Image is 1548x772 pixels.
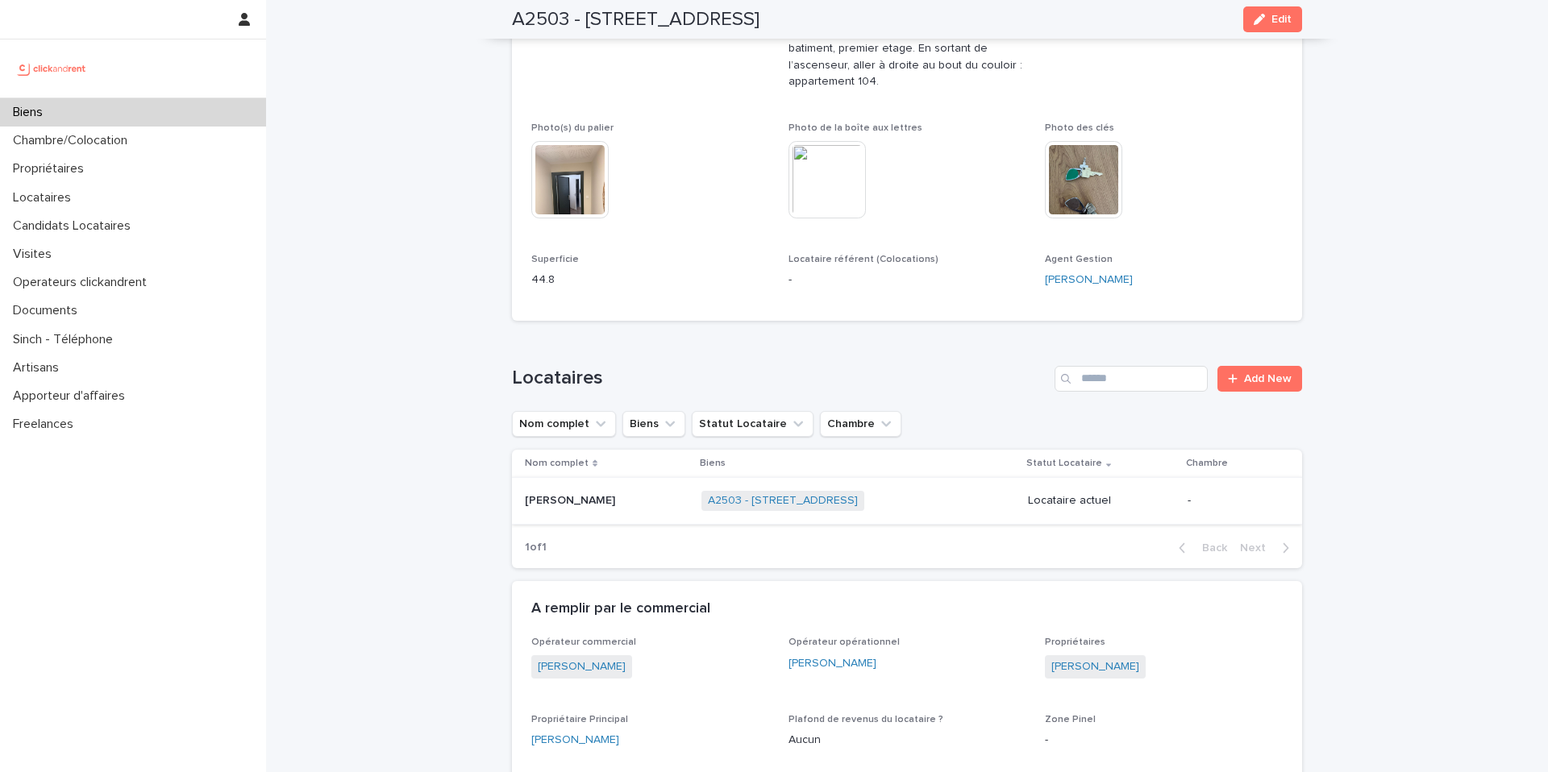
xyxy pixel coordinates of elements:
[1188,494,1276,508] p: -
[1051,658,1139,675] a: [PERSON_NAME]
[789,655,876,672] a: [PERSON_NAME]
[6,360,72,376] p: Artisans
[6,190,84,205] p: Locataires
[6,303,90,318] p: Documents
[1045,123,1114,133] span: Photo des clés
[1055,366,1208,392] input: Search
[1192,542,1227,554] span: Back
[13,52,91,85] img: UCB0brd3T0yccxBKYDjQ
[1045,715,1096,724] span: Zone Pinel
[1271,14,1292,25] span: Edit
[789,272,1026,288] p: -
[1234,541,1302,555] button: Next
[531,732,619,749] a: [PERSON_NAME]
[622,411,685,437] button: Biens
[1028,494,1175,508] p: Locataire actuel
[525,454,589,472] p: Nom complet
[789,255,938,264] span: Locataire référent (Colocations)
[6,247,64,262] p: Visites
[512,367,1048,390] h1: Locataires
[6,275,160,290] p: Operateurs clickandrent
[1243,6,1302,32] button: Edit
[531,715,628,724] span: Propriétaire Principal
[1045,255,1113,264] span: Agent Gestion
[6,133,140,148] p: Chambre/Colocation
[1217,366,1302,392] a: Add New
[531,123,614,133] span: Photo(s) du palier
[6,161,97,176] p: Propriétaires
[6,218,144,234] p: Candidats Locataires
[692,411,814,437] button: Statut Locataire
[512,528,560,567] p: 1 of 1
[512,8,759,31] h2: A2503 - [STREET_ADDRESS]
[6,388,138,404] p: Apporteur d'affaires
[531,600,710,618] h2: A remplir par le commercial
[700,454,726,472] p: Biens
[531,637,636,647] span: Opérateur commercial
[708,494,858,508] a: A2503 - [STREET_ADDRESS]
[1240,542,1275,554] span: Next
[6,105,56,120] p: Biens
[6,332,126,347] p: Sinch - Téléphone
[512,478,1302,525] tr: [PERSON_NAME][PERSON_NAME] A2503 - [STREET_ADDRESS] Locataire actuel-
[512,411,616,437] button: Nom complet
[525,491,618,508] p: [PERSON_NAME]
[1166,541,1234,555] button: Back
[538,658,626,675] a: [PERSON_NAME]
[1026,454,1102,472] p: Statut Locataire
[789,637,900,647] span: Opérateur opérationnel
[1186,454,1228,472] p: Chambre
[1045,272,1133,288] a: [PERSON_NAME]
[1045,732,1283,749] p: -
[789,732,1026,749] p: Aucun
[1045,637,1105,647] span: Propriétaires
[531,255,579,264] span: Superficie
[789,715,943,724] span: Plafond de revenus du locataire ?
[6,417,86,432] p: Freelances
[531,272,769,288] p: 44.8
[1244,373,1292,384] span: Add New
[789,123,922,133] span: Photo de la boîte aux lettres
[820,411,901,437] button: Chambre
